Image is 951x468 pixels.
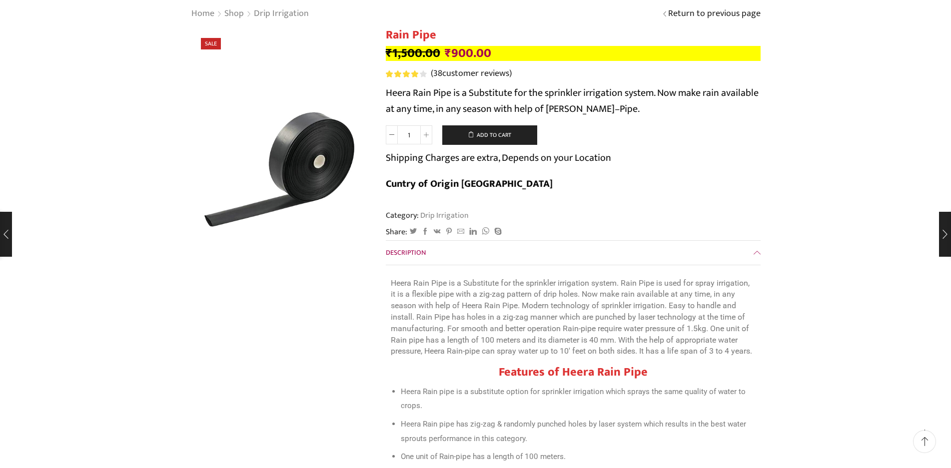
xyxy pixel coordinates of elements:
[386,226,407,238] span: Share:
[433,66,442,81] span: 38
[391,278,752,356] span: Heera Rain Pipe is a Substitute for the sprinkler irrigation system. Rain Pipe is used for spray ...
[419,209,469,222] a: Drip Irrigation
[386,43,392,63] span: ₹
[431,67,512,80] a: (38customer reviews)
[401,452,566,461] span: One unit of Rain-pipe has a length of 100 meters.
[386,43,440,63] bdi: 1,500.00
[386,70,419,77] span: Rated out of 5 based on customer ratings
[401,420,746,443] span: Heera Rain pipe has zig-zag & randomly punched holes by laser system which results in the best wa...
[386,70,426,77] div: Rated 4.13 out of 5
[191,7,215,20] a: Home
[191,7,309,20] nav: Breadcrumb
[445,43,491,63] bdi: 900.00
[386,28,761,42] h1: Rain Pipe
[386,247,426,258] span: Description
[201,38,221,49] span: Sale
[253,7,309,20] a: Drip Irrigation
[386,175,553,192] b: Cuntry of Origin [GEOGRAPHIC_DATA]
[442,125,537,145] button: Add to cart
[386,150,611,166] p: Shipping Charges are extra, Depends on your Location
[401,387,746,411] span: Heera Rain pipe is a substitute option for sprinkler irrigation which sprays the same quality of ...
[224,7,244,20] a: Shop
[499,362,648,382] span: Features of Heera Rain Pipe
[386,70,428,77] span: 38
[386,84,759,117] span: Heera Rain Pipe is a Substitute for the sprinkler irrigation system. Now make rain available at a...
[386,241,761,265] a: Description
[386,210,469,221] span: Category:
[445,43,451,63] span: ₹
[398,125,420,144] input: Product quantity
[668,7,761,20] a: Return to previous page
